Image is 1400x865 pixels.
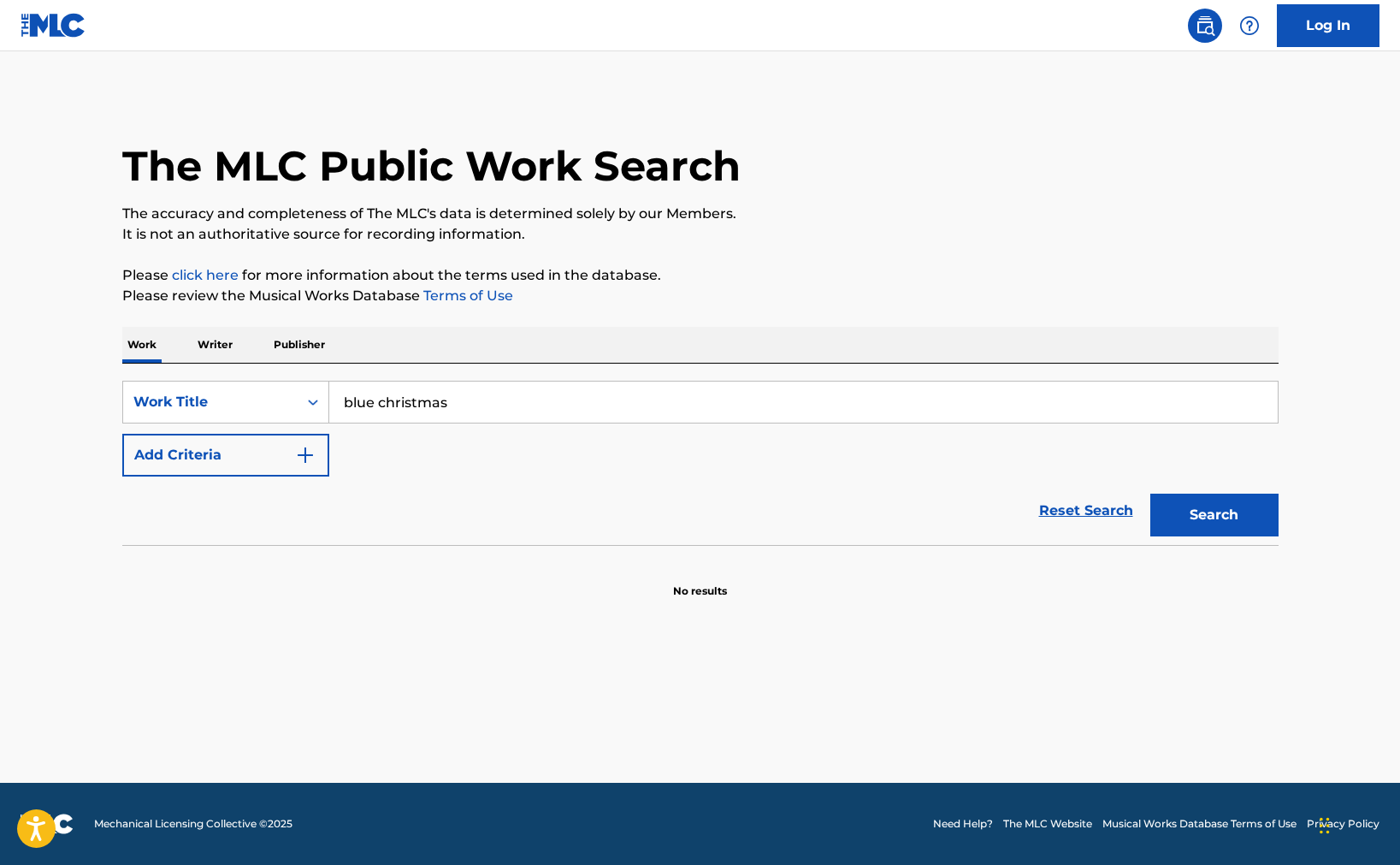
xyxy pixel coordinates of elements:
img: MLC Logo [21,13,86,38]
a: click here [172,267,239,283]
div: Drag [1320,800,1330,851]
iframe: Chat Widget [1314,783,1400,865]
img: logo [21,814,74,834]
form: Search Form [122,381,1279,545]
button: Add Criteria [122,434,329,477]
img: help [1239,15,1260,36]
p: Publisher [269,327,330,363]
button: Search [1150,494,1279,536]
a: Reset Search [1031,492,1142,530]
p: It is not an authoritative source for recording information. [122,224,1279,245]
a: Musical Works Database Terms of Use [1102,816,1297,832]
a: Need Help? [933,816,993,832]
p: Please for more information about the terms used in the database. [122,265,1279,286]
p: Please review the Musical Works Database [122,286,1279,306]
span: Mechanical Licensing Collective © 2025 [94,816,292,832]
div: Work Title [133,392,287,412]
p: Writer [192,327,238,363]
p: Work [122,327,162,363]
p: No results [673,563,727,599]
a: Terms of Use [420,287,513,304]
a: Log In [1277,4,1379,47]
a: Privacy Policy [1307,816,1379,832]
img: 9d2ae6d4665cec9f34b9.svg [295,445,316,465]
img: search [1195,15,1215,36]
div: Help [1232,9,1267,43]
h1: The MLC Public Work Search [122,140,741,192]
a: The MLC Website [1003,816,1092,832]
p: The accuracy and completeness of The MLC's data is determined solely by our Members. [122,204,1279,224]
a: Public Search [1188,9,1222,43]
